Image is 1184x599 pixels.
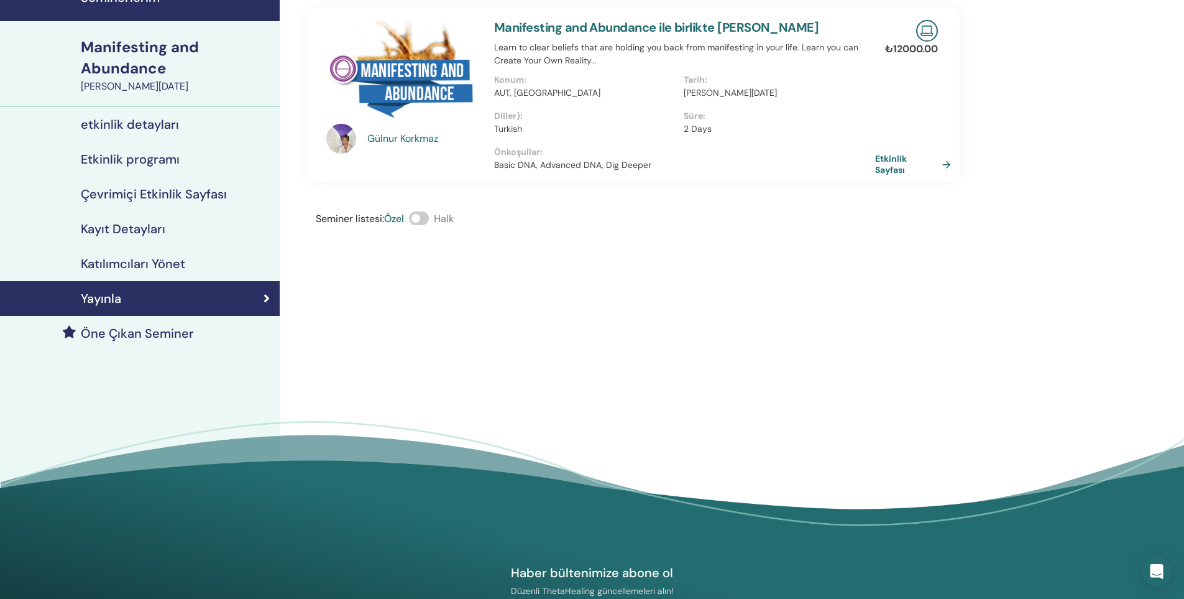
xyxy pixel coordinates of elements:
[367,131,482,146] a: Gülnur Korkmaz
[494,146,873,159] p: Önkoşullar :
[81,187,227,202] h4: Çevrimiçi Etkinlik Sayfası
[326,124,356,154] img: default.jpg
[449,585,736,597] p: Düzenli ThetaHealing güncellemeleri alın!
[684,86,866,100] p: [PERSON_NAME][DATE]
[684,109,866,123] p: Süre :
[81,37,272,79] div: Manifesting and Abundance
[326,20,479,128] img: Manifesting and Abundance
[684,123,866,136] p: 2 Days
[73,37,280,94] a: Manifesting and Abundance[PERSON_NAME][DATE]
[434,212,454,225] span: Halk
[81,152,180,167] h4: Etkinlik programı
[316,212,384,225] span: Seminer listesi :
[875,153,956,175] a: Etkinlik Sayfası
[494,86,676,100] p: AUT, [GEOGRAPHIC_DATA]
[494,41,873,67] p: Learn to clear beliefs that are holding you back from manifesting in your life. Learn you can Cre...
[494,19,819,35] a: Manifesting and Abundance ile birlikte [PERSON_NAME]
[494,73,676,86] p: Konum :
[916,20,938,42] img: Live Online Seminar
[494,109,676,123] p: Diller) :
[81,256,185,271] h4: Katılımcıları Yönet
[494,159,873,172] p: Basic DNA, Advanced DNA, Dig Deeper
[684,73,866,86] p: Tarih :
[1142,557,1172,587] div: Open Intercom Messenger
[81,221,165,236] h4: Kayıt Detayları
[81,79,272,94] div: [PERSON_NAME][DATE]
[81,291,121,306] h4: Yayınla
[81,117,179,132] h4: etkinlik detayları
[494,123,676,136] p: Turkish
[449,565,736,581] h4: Haber bültenimize abone ol
[81,326,194,341] h4: Öne Çıkan Seminer
[384,212,404,225] span: Özel
[885,42,938,57] p: ₺ 12000.00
